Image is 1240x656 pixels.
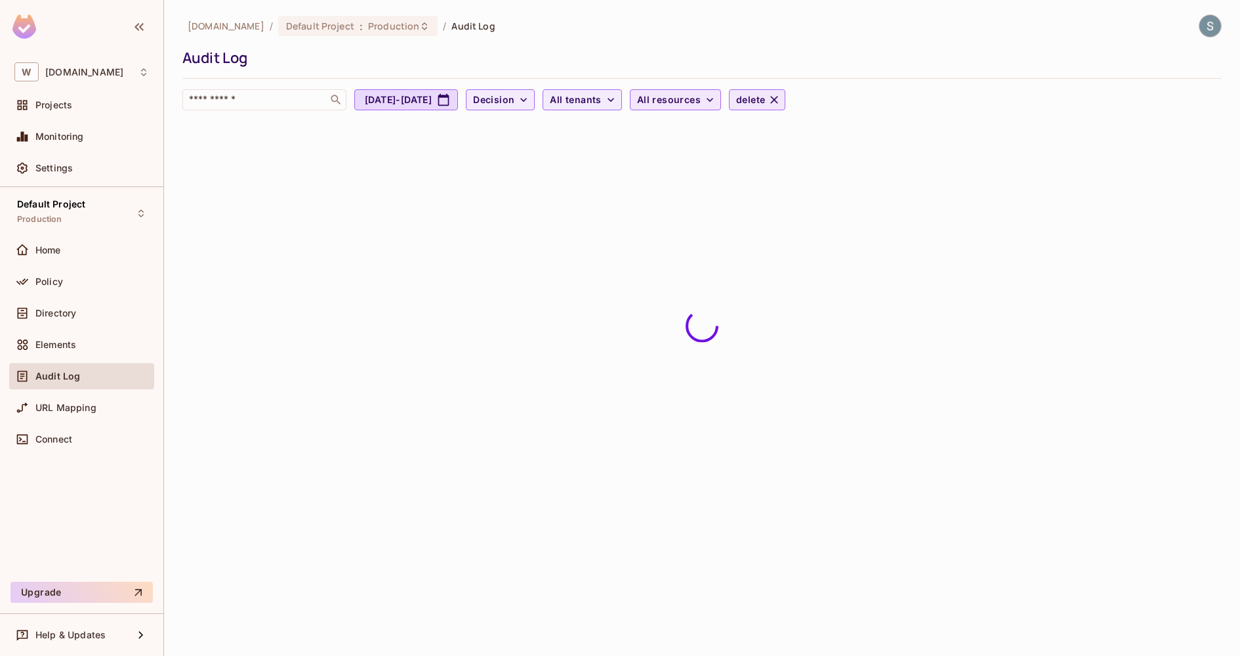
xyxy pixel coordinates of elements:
[35,131,84,142] span: Monitoring
[729,89,785,110] button: delete
[359,21,363,32] span: :
[35,276,63,287] span: Policy
[17,214,62,225] span: Production
[35,100,72,110] span: Projects
[630,89,721,110] button: All resources
[35,434,72,445] span: Connect
[35,245,61,255] span: Home
[35,339,76,350] span: Elements
[451,20,495,32] span: Audit Log
[443,20,446,32] li: /
[35,163,73,173] span: Settings
[35,630,106,640] span: Help & Updates
[182,48,1215,68] div: Audit Log
[188,20,264,32] span: the active workspace
[45,67,123,77] span: Workspace: withpronto.com
[286,20,354,32] span: Default Project
[35,403,96,413] span: URL Mapping
[354,89,458,110] button: [DATE]-[DATE]
[466,89,535,110] button: Decision
[637,92,701,108] span: All resources
[368,20,419,32] span: Production
[543,89,621,110] button: All tenants
[550,92,601,108] span: All tenants
[35,371,80,382] span: Audit Log
[736,92,765,108] span: delete
[35,308,76,318] span: Directory
[1199,15,1221,37] img: Shekhar Tyagi
[473,92,514,108] span: Decision
[17,199,85,209] span: Default Project
[10,582,153,603] button: Upgrade
[12,14,36,39] img: SReyMgAAAABJRU5ErkJggg==
[14,62,39,81] span: W
[270,20,273,32] li: /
